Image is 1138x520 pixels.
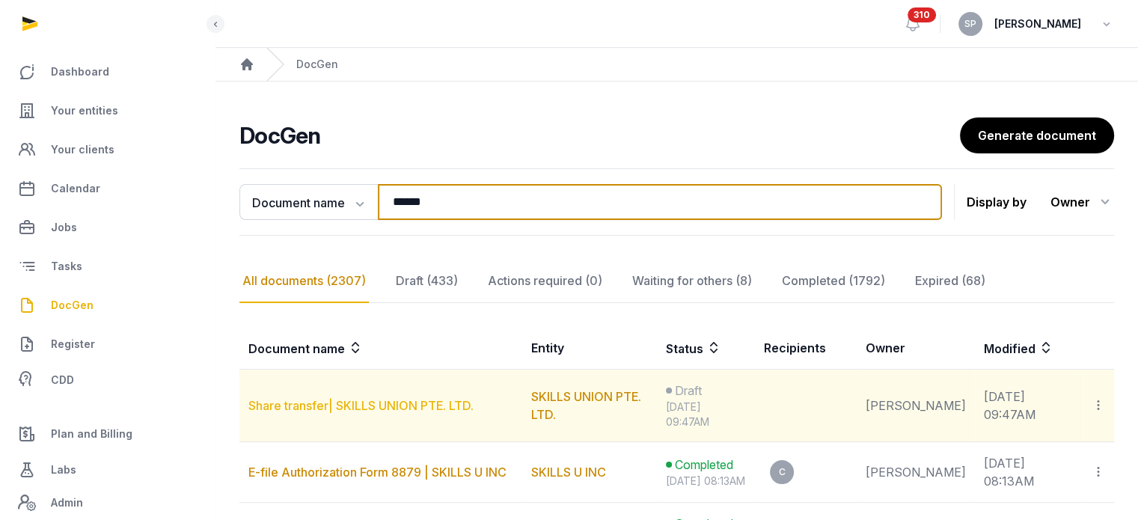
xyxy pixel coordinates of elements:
[51,141,114,159] span: Your clients
[12,93,203,129] a: Your entities
[51,296,94,314] span: DocGen
[12,132,203,168] a: Your clients
[994,15,1081,33] span: [PERSON_NAME]
[908,7,936,22] span: 310
[12,171,203,207] a: Calendar
[51,425,132,443] span: Plan and Billing
[960,117,1114,153] a: Generate document
[675,456,733,474] span: Completed
[975,327,1114,370] th: Modified
[12,54,203,90] a: Dashboard
[958,12,982,36] button: SP
[12,248,203,284] a: Tasks
[248,465,507,480] a: E-file Authorization Form 8879 | SKILLS U INC
[522,327,656,370] th: Entity
[675,382,702,400] span: Draft
[51,461,76,479] span: Labs
[51,371,74,389] span: CDD
[779,468,786,477] span: C
[531,465,606,480] a: SKILLS U INC
[296,57,338,72] div: DocGen
[975,442,1083,503] td: [DATE] 08:13AM
[964,19,976,28] span: SP
[12,287,203,323] a: DocGen
[857,327,975,370] th: Owner
[239,184,378,220] button: Document name
[967,190,1027,214] p: Display by
[51,335,95,353] span: Register
[51,218,77,236] span: Jobs
[12,416,203,452] a: Plan and Billing
[393,260,461,303] div: Draft (433)
[12,488,203,518] a: Admin
[215,48,1138,82] nav: Breadcrumb
[912,260,988,303] div: Expired (68)
[975,370,1083,442] td: [DATE] 09:47AM
[485,260,605,303] div: Actions required (0)
[666,400,746,429] div: [DATE] 09:47AM
[629,260,755,303] div: Waiting for others (8)
[51,63,109,81] span: Dashboard
[666,474,746,489] div: [DATE] 08:13AM
[248,398,474,413] a: Share transfer| SKILLS UNION PTE. LTD.
[857,370,975,442] td: [PERSON_NAME]
[12,326,203,362] a: Register
[239,122,960,149] h2: DocGen
[12,209,203,245] a: Jobs
[51,180,100,198] span: Calendar
[12,452,203,488] a: Labs
[239,260,369,303] div: All documents (2307)
[857,442,975,503] td: [PERSON_NAME]
[779,260,888,303] div: Completed (1792)
[1050,190,1114,214] div: Owner
[51,102,118,120] span: Your entities
[755,327,857,370] th: Recipients
[51,257,82,275] span: Tasks
[531,389,641,422] a: SKILLS UNION PTE. LTD.
[239,260,1114,303] nav: Tabs
[12,365,203,395] a: CDD
[239,327,522,370] th: Document name
[51,494,83,512] span: Admin
[657,327,755,370] th: Status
